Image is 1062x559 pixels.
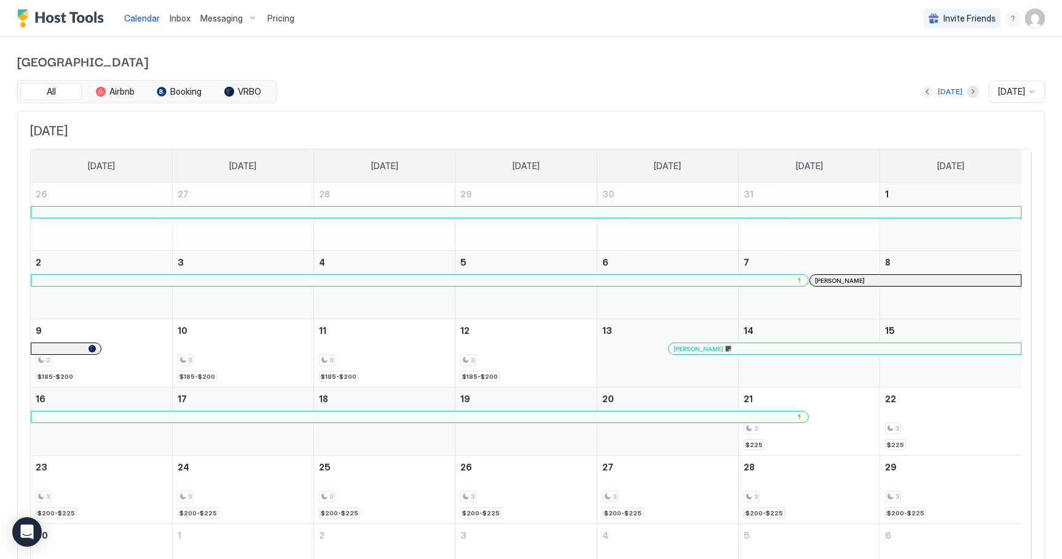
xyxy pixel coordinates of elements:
a: November 28, 2025 [739,456,879,478]
a: November 3, 2025 [173,251,313,274]
td: November 1, 2025 [880,183,1021,251]
a: December 2, 2025 [314,524,455,547]
td: November 22, 2025 [880,387,1021,456]
a: November 30, 2025 [31,524,172,547]
span: 6 [602,257,608,268]
span: [PERSON_NAME] [674,345,723,353]
span: Messaging [200,13,243,24]
span: $200-$225 [321,509,358,517]
span: 2 [46,356,50,364]
button: VRBO [212,83,273,100]
span: VRBO [238,86,261,97]
div: Open Intercom Messenger [12,517,42,547]
span: 3 [754,424,758,432]
span: 19 [460,394,470,404]
span: 3 [188,493,192,501]
a: November 4, 2025 [314,251,455,274]
span: $200-$225 [462,509,500,517]
span: $185-$200 [321,373,356,381]
span: Inbox [170,13,191,23]
span: 5 [460,257,466,268]
span: 16 [36,394,45,404]
a: October 29, 2025 [455,183,596,205]
td: November 10, 2025 [172,319,313,387]
span: 26 [460,462,472,472]
span: 13 [602,325,612,336]
a: November 8, 2025 [880,251,1021,274]
div: [DATE] [938,86,962,97]
span: Invite Friends [943,13,996,24]
span: 27 [178,189,189,199]
a: October 28, 2025 [314,183,455,205]
a: Sunday [76,149,127,183]
span: 10 [178,325,187,336]
span: 31 [744,189,753,199]
span: 18 [319,394,328,404]
span: 4 [602,530,608,541]
span: 3 [329,493,333,501]
span: 11 [319,325,326,336]
td: November 14, 2025 [738,319,879,387]
span: $185-$200 [462,373,498,381]
div: [PERSON_NAME] [674,345,1016,353]
span: 27 [602,462,613,472]
a: November 17, 2025 [173,387,313,410]
span: 9 [36,325,42,336]
span: Pricing [267,13,294,24]
span: 8 [885,257,891,268]
span: 2 [36,257,41,268]
td: November 24, 2025 [172,456,313,524]
a: November 2, 2025 [31,251,172,274]
a: November 13, 2025 [597,319,738,342]
a: November 12, 2025 [455,319,596,342]
td: November 8, 2025 [880,251,1021,319]
span: $185-$200 [179,373,215,381]
span: 30 [602,189,615,199]
span: $200-$225 [604,509,642,517]
td: October 27, 2025 [172,183,313,251]
a: Host Tools Logo [17,9,109,28]
span: 7 [744,257,749,268]
td: November 3, 2025 [172,251,313,319]
td: November 17, 2025 [172,387,313,456]
a: November 24, 2025 [173,456,313,478]
a: November 18, 2025 [314,387,455,410]
span: [PERSON_NAME] [815,277,865,285]
td: November 16, 2025 [31,387,172,456]
a: November 16, 2025 [31,387,172,410]
a: November 29, 2025 [880,456,1021,478]
span: 3 [471,356,474,364]
a: November 22, 2025 [880,387,1021,410]
span: 20 [602,394,614,404]
a: October 26, 2025 [31,183,172,205]
a: December 3, 2025 [455,524,596,547]
span: [DATE] [30,124,1032,139]
span: 29 [460,189,472,199]
button: Airbnb [84,83,146,100]
td: November 6, 2025 [597,251,738,319]
td: November 18, 2025 [314,387,455,456]
td: November 19, 2025 [455,387,597,456]
td: November 11, 2025 [314,319,455,387]
a: Calendar [124,12,160,25]
div: User profile [1025,9,1045,28]
a: Saturday [925,149,977,183]
a: Friday [784,149,835,183]
a: Wednesday [500,149,552,183]
span: 14 [744,325,753,336]
a: October 27, 2025 [173,183,313,205]
span: $185-$200 [37,373,73,381]
span: All [47,86,56,97]
span: 3 [188,356,192,364]
td: October 28, 2025 [314,183,455,251]
a: November 15, 2025 [880,319,1021,342]
span: 2 [319,530,324,541]
span: [DATE] [937,161,964,172]
a: November 6, 2025 [597,251,738,274]
td: October 30, 2025 [597,183,738,251]
span: Airbnb [109,86,135,97]
span: [DATE] [88,161,115,172]
a: November 26, 2025 [455,456,596,478]
a: November 11, 2025 [314,319,455,342]
a: November 20, 2025 [597,387,738,410]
